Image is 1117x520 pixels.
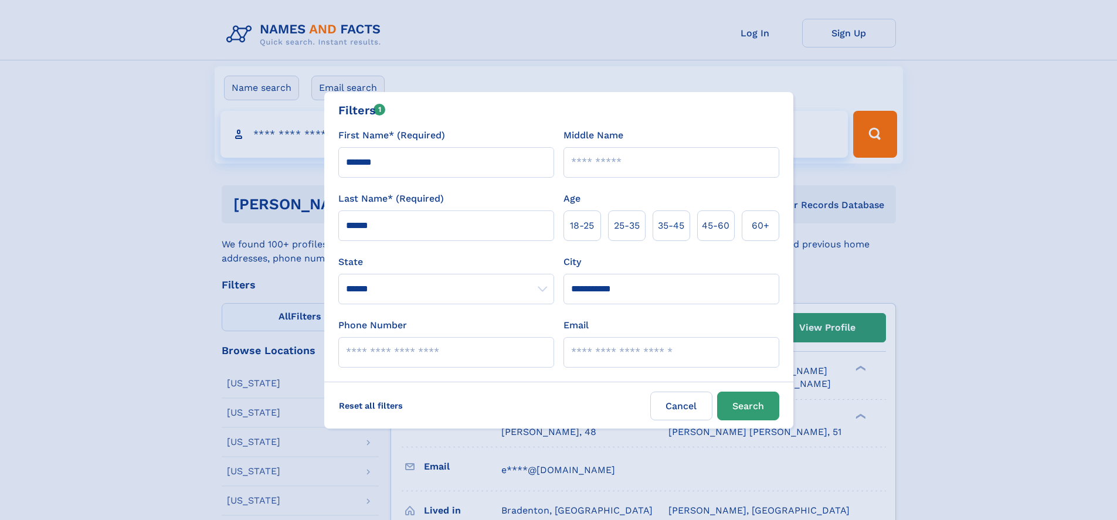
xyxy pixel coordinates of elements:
label: State [338,255,554,269]
label: Cancel [650,392,712,420]
label: First Name* (Required) [338,128,445,142]
label: Reset all filters [331,392,410,420]
div: Filters [338,101,386,119]
span: 45‑60 [702,219,729,233]
label: Last Name* (Required) [338,192,444,206]
label: Email [563,318,589,332]
button: Search [717,392,779,420]
label: Middle Name [563,128,623,142]
span: 35‑45 [658,219,684,233]
label: Age [563,192,580,206]
label: Phone Number [338,318,407,332]
span: 18‑25 [570,219,594,233]
span: 25‑35 [614,219,640,233]
label: City [563,255,581,269]
span: 60+ [752,219,769,233]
